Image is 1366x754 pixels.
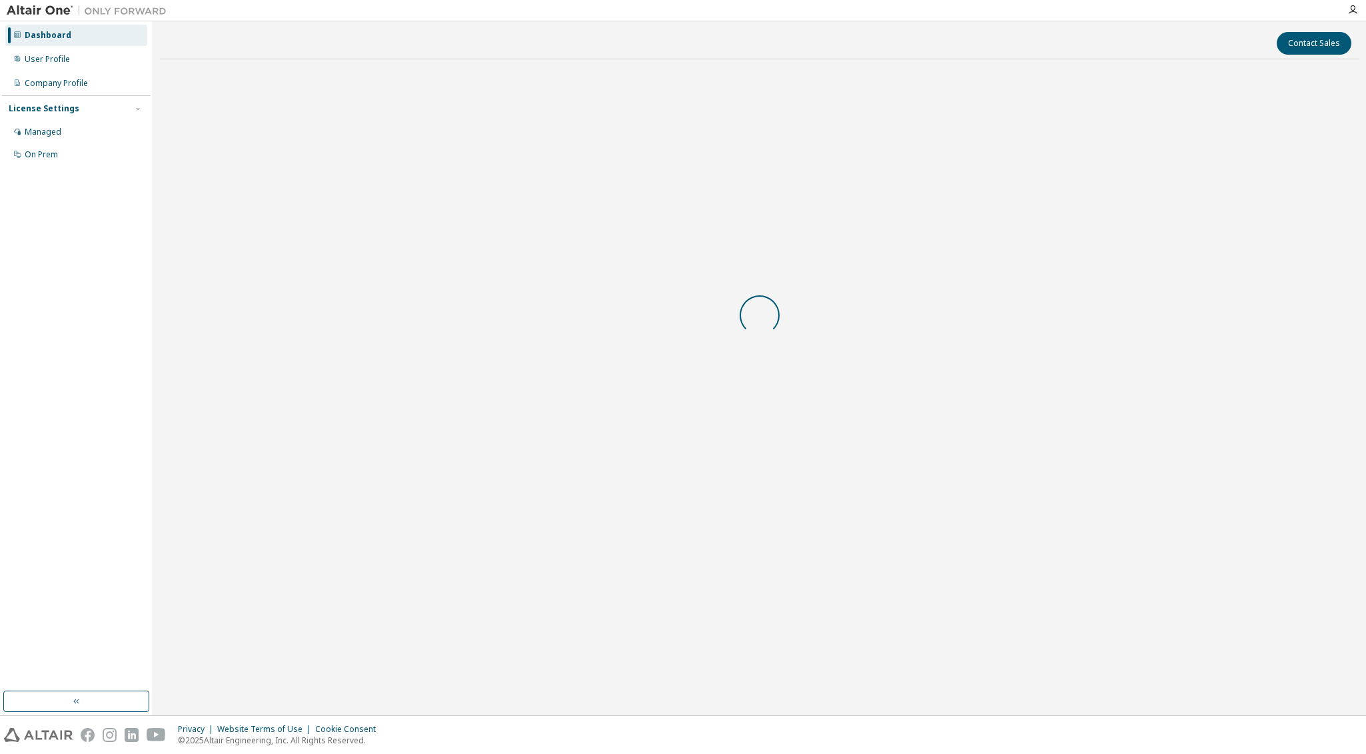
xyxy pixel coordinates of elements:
img: facebook.svg [81,728,95,742]
div: Dashboard [25,30,71,41]
div: User Profile [25,54,70,65]
img: instagram.svg [103,728,117,742]
img: altair_logo.svg [4,728,73,742]
div: On Prem [25,149,58,160]
div: Managed [25,127,61,137]
img: linkedin.svg [125,728,139,742]
p: © 2025 Altair Engineering, Inc. All Rights Reserved. [178,735,384,746]
div: Cookie Consent [315,724,384,735]
img: youtube.svg [147,728,166,742]
img: Altair One [7,4,173,17]
div: Website Terms of Use [217,724,315,735]
div: License Settings [9,103,79,114]
div: Company Profile [25,78,88,89]
button: Contact Sales [1277,32,1351,55]
div: Privacy [178,724,217,735]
